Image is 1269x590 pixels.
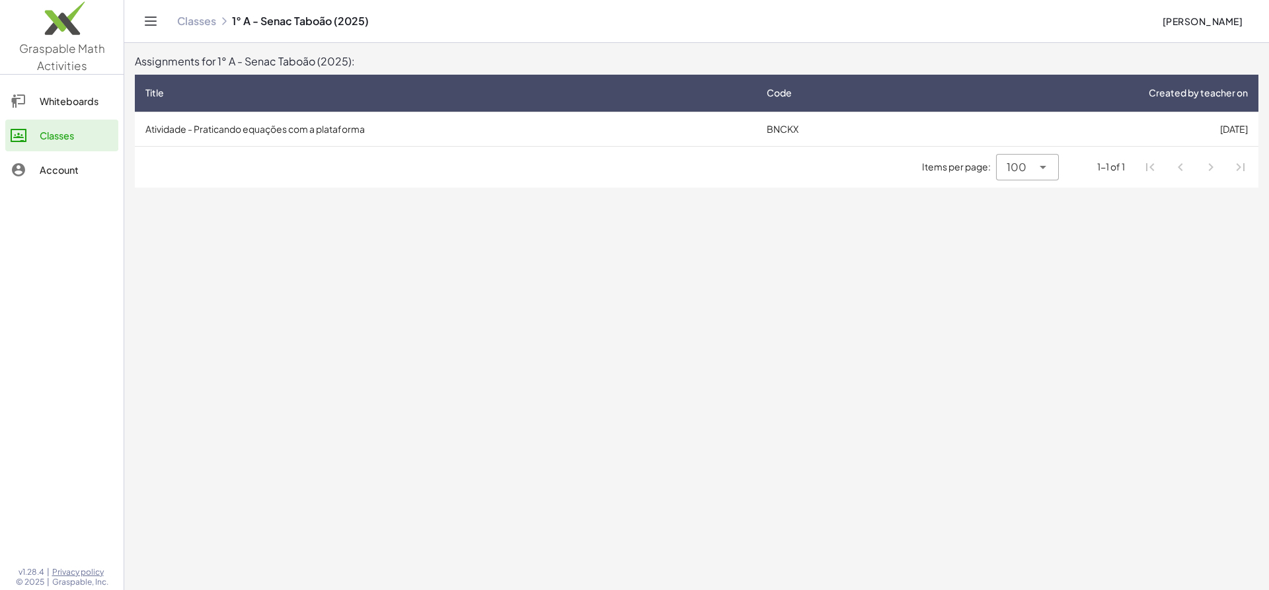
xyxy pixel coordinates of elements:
[1007,159,1026,175] span: 100
[16,577,44,587] span: © 2025
[47,567,50,577] span: |
[52,577,108,587] span: Graspable, Inc.
[19,567,44,577] span: v1.28.4
[19,41,105,73] span: Graspable Math Activities
[47,577,50,587] span: |
[1135,152,1256,182] nav: Pagination Navigation
[922,160,996,174] span: Items per page:
[135,112,756,146] td: Atividade - Praticando equações com a plataforma
[52,567,108,577] a: Privacy policy
[177,15,216,28] a: Classes
[5,120,118,151] a: Classes
[1149,86,1248,100] span: Created by teacher on
[1097,160,1125,174] div: 1-1 of 1
[5,85,118,117] a: Whiteboards
[1162,15,1243,27] span: [PERSON_NAME]
[145,86,164,100] span: Title
[756,112,911,146] td: BNCKX
[40,162,113,178] div: Account
[1151,9,1253,33] button: [PERSON_NAME]
[40,128,113,143] div: Classes
[767,86,792,100] span: Code
[5,154,118,186] a: Account
[912,112,1258,146] td: [DATE]
[40,93,113,109] div: Whiteboards
[140,11,161,32] button: Toggle navigation
[135,54,1258,69] div: Assignments for 1° A - Senac Taboão (2025):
